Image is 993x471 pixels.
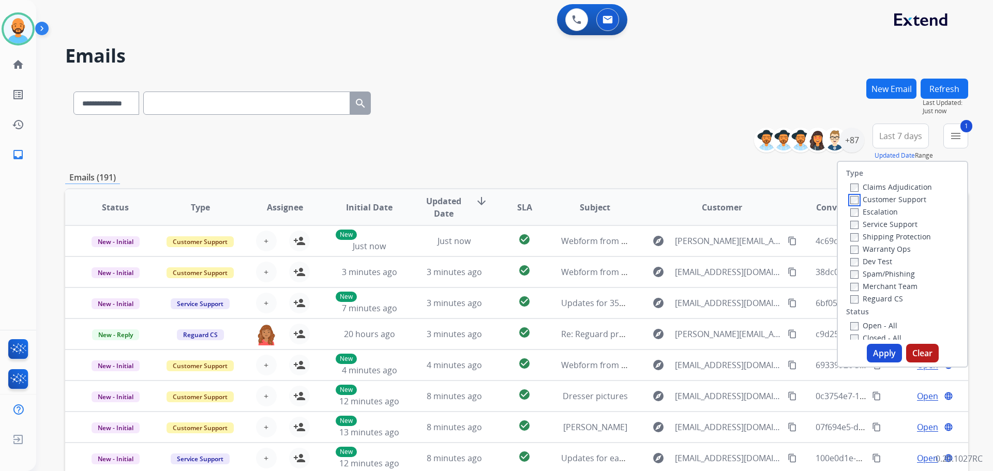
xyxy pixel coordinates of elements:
[850,270,859,279] input: Spam/Phishing
[12,58,24,71] mat-icon: home
[561,452,865,464] span: Updates for ea29eaf6-14c6-4161-9e33-d068452b6968_Kimsey [PERSON_NAME]
[960,120,972,132] span: 1
[867,344,902,362] button: Apply
[850,258,859,266] input: Dev Test
[816,235,973,247] span: 4c69d7cd-d639-4cbf-b1ca-5b167df04d13
[816,421,971,433] span: 07f694e5-d84a-4eab-86ee-2f59b1869f5d
[92,422,140,433] span: New - Initial
[906,344,939,362] button: Clear
[65,171,120,184] p: Emails (191)
[12,118,24,131] mat-icon: history
[850,233,859,241] input: Shipping Protection
[354,97,367,110] mat-icon: search
[293,452,306,464] mat-icon: person_add
[850,208,859,217] input: Escalation
[850,184,859,192] input: Claims Adjudication
[427,421,482,433] span: 8 minutes ago
[652,452,665,464] mat-icon: explore
[675,328,781,340] span: [PERSON_NAME][EMAIL_ADDRESS][PERSON_NAME][DOMAIN_NAME]
[336,385,357,395] p: New
[850,295,859,303] input: Reguard CS
[256,293,277,313] button: +
[427,390,482,402] span: 8 minutes ago
[561,328,726,340] span: Re: Reguard protection plan ASH10570246
[427,297,482,309] span: 3 minutes ago
[167,236,234,247] span: Customer Support
[850,294,903,303] label: Reguard CS
[850,196,859,204] input: Customer Support
[875,151,933,160] span: Range
[675,359,781,371] span: [EMAIL_ADDRESS][DOMAIN_NAME]
[580,201,610,214] span: Subject
[293,266,306,278] mat-icon: person_add
[563,421,627,433] span: [PERSON_NAME]
[788,453,797,463] mat-icon: content_copy
[12,88,24,101] mat-icon: list_alt
[517,201,532,214] span: SLA
[342,266,397,278] span: 3 minutes ago
[427,359,482,371] span: 4 minutes ago
[652,235,665,247] mat-icon: explore
[875,151,915,160] button: Updated Date
[293,297,306,309] mat-icon: person_add
[675,297,781,309] span: [EMAIL_ADDRESS][DOMAIN_NAME]
[872,453,881,463] mat-icon: content_copy
[850,322,859,330] input: Open - All
[518,295,531,308] mat-icon: check_circle
[92,236,140,247] span: New - Initial
[256,448,277,468] button: +
[846,168,863,178] label: Type
[850,283,859,291] input: Merchant Team
[944,391,953,401] mat-icon: language
[336,447,357,457] p: New
[177,329,224,340] span: Reguard CS
[256,417,277,437] button: +
[293,328,306,340] mat-icon: person_add
[943,124,968,148] button: 1
[872,422,881,432] mat-icon: content_copy
[339,427,399,438] span: 13 minutes ago
[92,329,139,340] span: New - Reply
[944,422,953,432] mat-icon: language
[264,452,268,464] span: +
[788,298,797,308] mat-icon: content_copy
[675,452,781,464] span: [EMAIL_ADDRESS][DOMAIN_NAME]
[675,235,781,247] span: [PERSON_NAME][EMAIL_ADDRESS][PERSON_NAME][DOMAIN_NAME]
[816,390,974,402] span: 0c3754e7-162c-4068-8628-40bd36c79097
[917,421,938,433] span: Open
[339,458,399,469] span: 12 minutes ago
[652,359,665,371] mat-icon: explore
[293,359,306,371] mat-icon: person_add
[839,128,864,153] div: +87
[816,452,977,464] span: 100e0d1e-7d53-42b0-9cd8-a9a015569d65
[950,130,962,142] mat-icon: menu
[171,298,230,309] span: Service Support
[191,201,210,214] span: Type
[420,195,468,220] span: Updated Date
[788,236,797,246] mat-icon: content_copy
[652,390,665,402] mat-icon: explore
[92,453,140,464] span: New - Initial
[264,359,268,371] span: +
[816,266,972,278] span: 38dc0526-469c-4d9f-9872-b1ae37e2fb07
[167,391,234,402] span: Customer Support
[850,194,926,204] label: Customer Support
[850,219,917,229] label: Service Support
[102,201,129,214] span: Status
[850,207,898,217] label: Escalation
[850,335,859,343] input: Closed - All
[427,266,482,278] span: 3 minutes ago
[342,302,397,314] span: 7 minutes ago
[923,107,968,115] span: Just now
[563,390,628,402] span: Dresser pictures
[923,99,968,107] span: Last Updated:
[917,390,938,402] span: Open
[293,235,306,247] mat-icon: person_add
[879,134,922,138] span: Last 7 days
[518,450,531,463] mat-icon: check_circle
[92,267,140,278] span: New - Initial
[346,201,393,214] span: Initial Date
[788,422,797,432] mat-icon: content_copy
[675,390,781,402] span: [EMAIL_ADDRESS][DOMAIN_NAME]
[917,452,938,464] span: Open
